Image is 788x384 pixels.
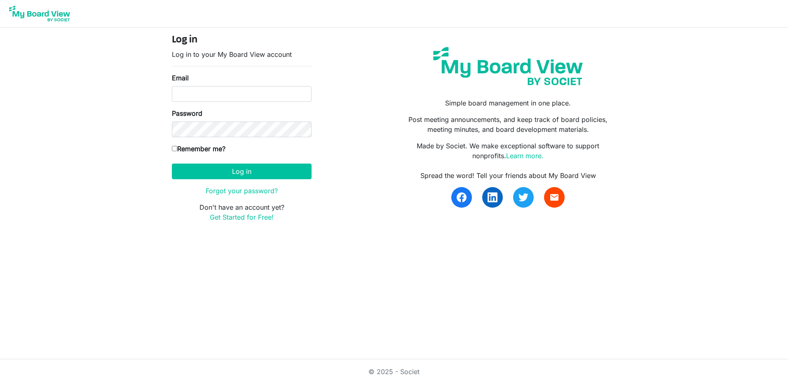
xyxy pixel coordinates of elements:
img: my-board-view-societ.svg [427,41,589,91]
img: My Board View Logo [7,3,73,24]
input: Remember me? [172,146,177,151]
a: © 2025 - Societ [368,368,420,376]
p: Made by Societ. We make exceptional software to support nonprofits. [400,141,616,161]
h4: Log in [172,34,312,46]
button: Log in [172,164,312,179]
span: email [549,192,559,202]
p: Post meeting announcements, and keep track of board policies, meeting minutes, and board developm... [400,115,616,134]
p: Log in to your My Board View account [172,49,312,59]
a: email [544,187,565,208]
label: Email [172,73,189,83]
p: Don't have an account yet? [172,202,312,222]
div: Spread the word! Tell your friends about My Board View [400,171,616,180]
p: Simple board management in one place. [400,98,616,108]
img: twitter.svg [518,192,528,202]
a: Get Started for Free! [210,213,274,221]
label: Password [172,108,202,118]
a: Forgot your password? [206,187,278,195]
img: facebook.svg [457,192,467,202]
label: Remember me? [172,144,225,154]
img: linkedin.svg [488,192,497,202]
a: Learn more. [506,152,544,160]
